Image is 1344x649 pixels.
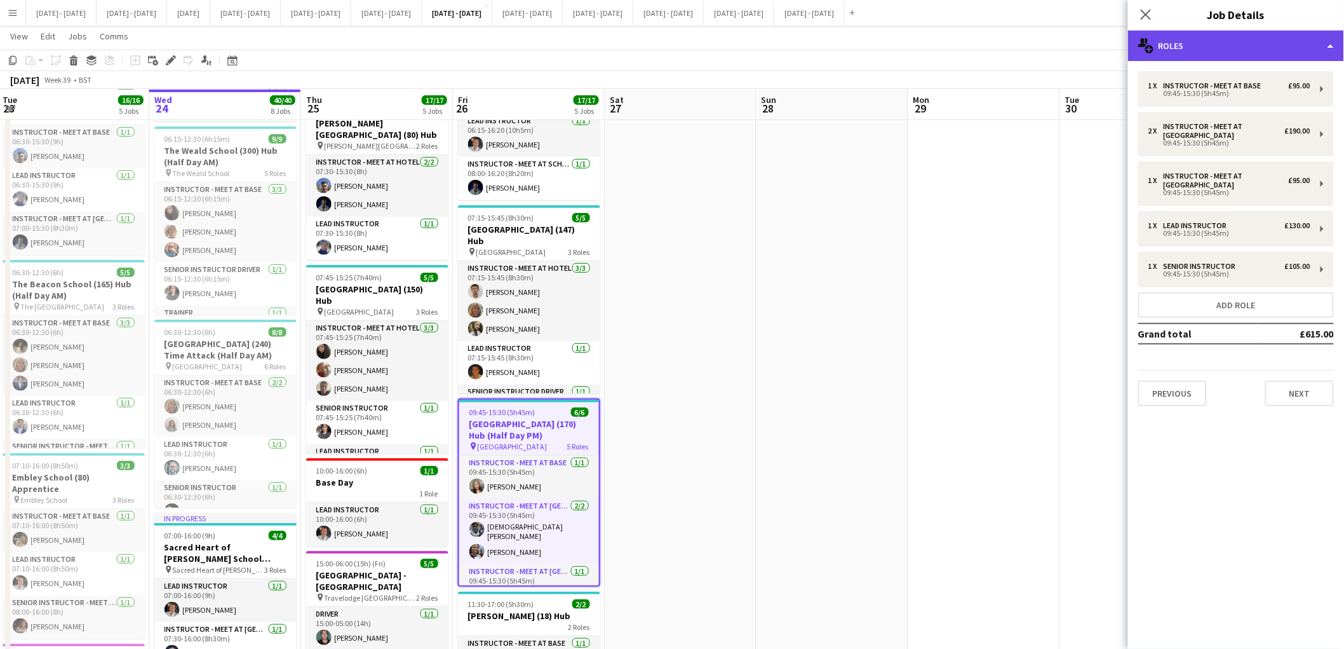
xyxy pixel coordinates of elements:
[459,456,599,499] app-card-role: Instructor - Meet at Base1/109:45-15:30 (5h45m)[PERSON_NAME]
[1128,6,1344,23] h3: Job Details
[154,320,297,508] app-job-card: 06:30-12:30 (6h)8/8[GEOGRAPHIC_DATA] (240) Time Attack (Half Day AM) [GEOGRAPHIC_DATA]6 RolesInst...
[1164,81,1267,90] div: Instructor - Meet at Base
[3,453,145,639] app-job-card: 07:10-16:00 (8h50m)3/3Embley School (80) Apprentice Embley School3 RolesInstructor - Meet at Base...
[316,273,382,282] span: 07:45-15:25 (7h40m)
[154,338,297,361] h3: [GEOGRAPHIC_DATA] (240) Time Attack (Half Day AM)
[1285,221,1310,230] div: £130.00
[306,458,448,546] div: 10:00-16:00 (6h)1/1Base Day1 RoleLead Instructor1/110:00-16:00 (6h)[PERSON_NAME]
[306,570,448,592] h3: [GEOGRAPHIC_DATA] - [GEOGRAPHIC_DATA]
[1265,381,1334,406] button: Next
[420,466,438,475] span: 1/1
[1164,262,1241,271] div: Senior Instructor
[118,95,144,105] span: 16/16
[154,513,297,523] div: In progress
[1289,176,1310,185] div: £95.00
[165,134,231,144] span: 06:15-12:30 (6h15m)
[306,155,448,217] app-card-role: Instructor - Meet at Hotel2/207:30-15:30 (8h)[PERSON_NAME][PERSON_NAME]
[3,396,145,439] app-card-role: Lead Instructor1/106:30-12:30 (6h)[PERSON_NAME]
[1148,126,1164,135] div: 2 x
[1148,90,1310,97] div: 09:45-15:30 (5h45m)
[913,94,930,106] span: Mon
[1285,262,1310,271] div: £105.00
[119,106,143,116] div: 5 Jobs
[306,321,448,401] app-card-role: Instructor - Meet at Hotel3/307:45-15:25 (7h40m)[PERSON_NAME][PERSON_NAME][PERSON_NAME]
[1164,122,1285,140] div: Instructor - Meet at [GEOGRAPHIC_DATA]
[154,263,297,306] app-card-role: Senior Instructor Driver1/106:15-12:30 (6h15m)[PERSON_NAME]
[154,437,297,481] app-card-role: Lead Instructor1/106:30-12:30 (6h)[PERSON_NAME]
[3,212,145,255] app-card-role: Instructor - Meet at [GEOGRAPHIC_DATA]1/107:00-15:30 (8h30m)[PERSON_NAME]
[3,81,145,255] div: 06:30-15:30 (9h)3/3Bedford Girls (90) Hub Bedford Girls3 RolesInstructor - Meet at Base1/106:30-1...
[3,552,145,596] app-card-role: Lead Instructor1/107:10-16:00 (8h50m)[PERSON_NAME]
[3,125,145,168] app-card-role: Instructor - Meet at Base1/106:30-15:30 (9h)[PERSON_NAME]
[3,596,145,639] app-card-role: Senior Instructor - Meet At School1/108:00-16:00 (8h)[PERSON_NAME]
[574,95,599,105] span: 17/17
[1258,324,1334,344] td: £615.00
[458,157,600,200] app-card-role: Instructor - Meet at School1/108:00-16:20 (8h20m)[PERSON_NAME]
[306,444,448,488] app-card-role: Lead Instructor1/1
[420,559,438,568] span: 5/5
[154,145,297,168] h3: The Weald School (300) Hub (Half Day AM)
[1128,31,1344,61] div: Roles
[265,565,286,575] span: 3 Roles
[306,94,322,106] span: Thu
[173,565,265,575] span: Sacred Heart of [PERSON_NAME] School
[154,94,172,106] span: Wed
[154,481,297,524] app-card-role: Senior Instructor1/106:30-12:30 (6h)[PERSON_NAME]
[306,265,448,453] div: 07:45-15:25 (7h40m)5/5[GEOGRAPHIC_DATA] (150) Hub [GEOGRAPHIC_DATA]3 RolesInstructor - Meet at Ho...
[458,261,600,341] app-card-role: Instructor - Meet at Hotel3/307:15-15:45 (8h30m)[PERSON_NAME][PERSON_NAME][PERSON_NAME]
[3,168,145,212] app-card-role: Lead Instructor1/106:30-15:30 (9h)[PERSON_NAME]
[325,593,417,603] span: Travelodge [GEOGRAPHIC_DATA]
[1148,271,1310,277] div: 09:45-15:30 (5h45m)
[420,273,438,282] span: 5/5
[325,141,417,151] span: [PERSON_NAME][GEOGRAPHIC_DATA]
[165,327,216,337] span: 06:30-12:30 (6h)
[458,205,600,393] div: 07:15-15:45 (8h30m)5/5[GEOGRAPHIC_DATA] (147) Hub [GEOGRAPHIC_DATA]3 RolesInstructor - Meet at Ho...
[68,31,87,42] span: Jobs
[459,418,599,441] h3: [GEOGRAPHIC_DATA] (170) Hub (Half Day PM)
[422,106,447,116] div: 5 Jobs
[351,1,422,25] button: [DATE] - [DATE]
[281,1,351,25] button: [DATE] - [DATE]
[1138,381,1207,406] button: Previous
[458,341,600,385] app-card-role: Lead Instructor1/107:15-15:45 (8h30m)[PERSON_NAME]
[10,31,28,42] span: View
[3,260,145,448] app-job-card: 06:30-12:30 (6h)5/5The Beacon School (165) Hub (Half Day AM) The [GEOGRAPHIC_DATA]3 RolesInstruct...
[306,99,448,260] div: 07:30-15:30 (8h)3/3[PERSON_NAME][GEOGRAPHIC_DATA] (80) Hub [PERSON_NAME][GEOGRAPHIC_DATA]2 RolesI...
[458,385,600,428] app-card-role: Senior Instructor Driver1/1
[1148,81,1164,90] div: 1 x
[63,28,92,44] a: Jobs
[458,114,600,157] app-card-role: Lead Instructor1/106:15-16:20 (10h5m)[PERSON_NAME]
[417,307,438,317] span: 3 Roles
[270,95,295,105] span: 40/40
[79,75,91,85] div: BST
[422,1,492,25] button: [DATE] - [DATE]
[173,168,230,178] span: The Weald School
[422,95,447,105] span: 17/17
[97,1,167,25] button: [DATE] - [DATE]
[3,278,145,301] h3: The Beacon School (165) Hub (Half Day AM)
[167,1,210,25] button: [DATE]
[265,362,286,371] span: 6 Roles
[10,74,39,86] div: [DATE]
[154,126,297,315] div: 06:15-12:30 (6h15m)9/9The Weald School (300) Hub (Half Day AM) The Weald School5 RolesInstructor ...
[1148,230,1310,236] div: 09:45-15:30 (5h45m)
[417,593,438,603] span: 2 Roles
[154,306,297,349] app-card-role: Trainer1/1
[568,622,590,632] span: 2 Roles
[458,69,600,200] app-job-card: 06:15-16:20 (10h5m)2/2[GEOGRAPHIC_DATA] (33) Hub Marymount [GEOGRAPHIC_DATA]2 RolesLead Instructo...
[1063,101,1080,116] span: 30
[13,268,64,277] span: 06:30-12:30 (6h)
[306,217,448,260] app-card-role: Lead Instructor1/107:30-15:30 (8h)[PERSON_NAME]
[152,101,172,116] span: 24
[117,461,135,470] span: 3/3
[3,94,17,106] span: Tue
[3,472,145,495] h3: Embley School (80) Apprentice
[117,268,135,277] span: 5/5
[458,399,600,587] app-job-card: 09:45-15:30 (5h45m)6/6[GEOGRAPHIC_DATA] (170) Hub (Half Day PM) [GEOGRAPHIC_DATA]5 RolesInstructo...
[36,28,60,44] a: Edit
[417,141,438,151] span: 2 Roles
[608,101,624,116] span: 27
[5,28,33,44] a: View
[165,531,216,540] span: 07:00-16:00 (9h)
